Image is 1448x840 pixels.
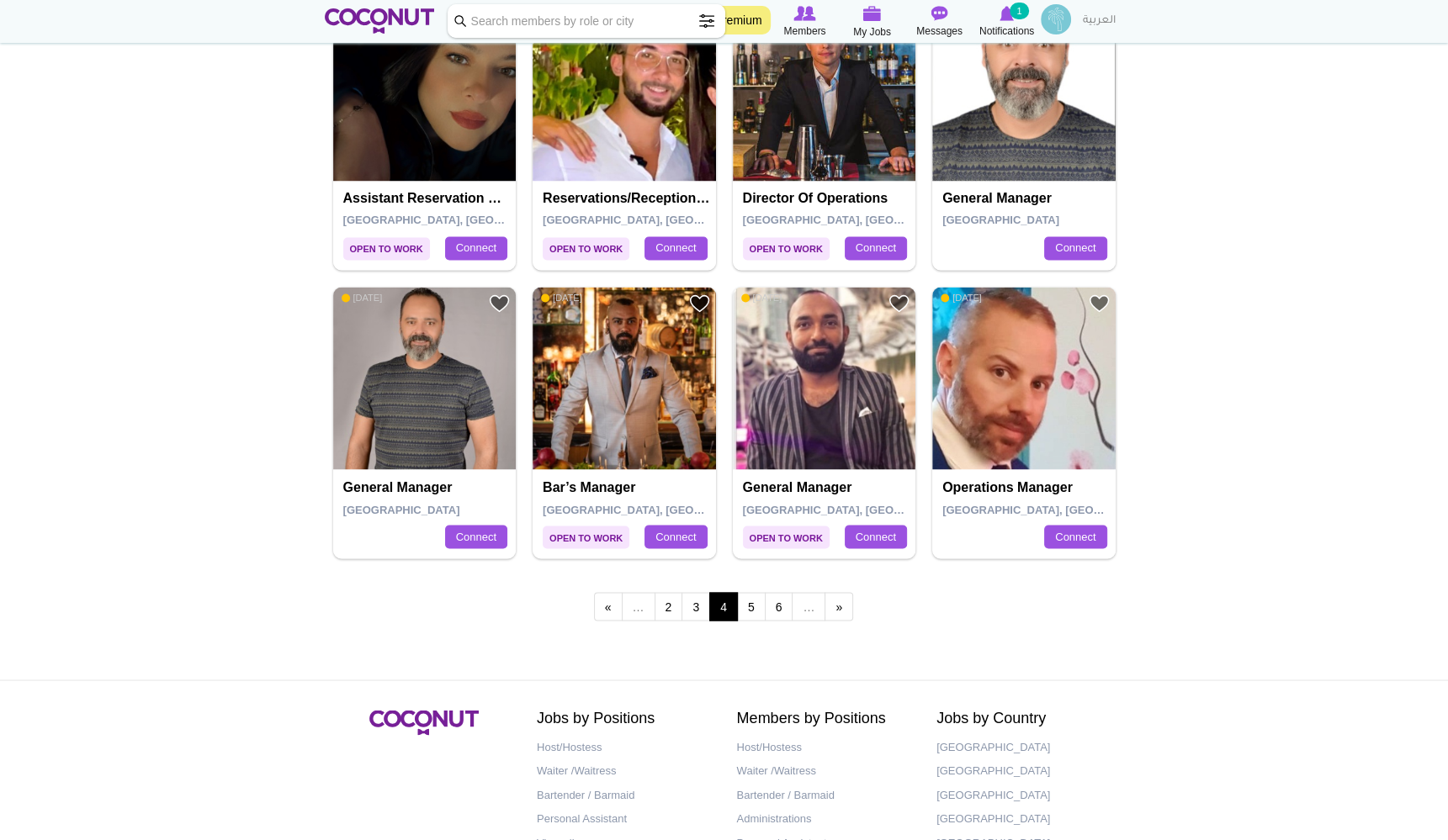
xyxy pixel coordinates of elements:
a: next › [825,592,853,621]
span: Open to Work [743,526,830,548]
a: Waiter /Waitress [737,758,912,783]
span: [DATE] [342,292,383,304]
a: Connect [445,525,507,548]
span: [DATE] [941,292,982,304]
a: Messages Messages [906,4,973,40]
h4: Director of Operations [743,191,910,206]
a: العربية [1074,4,1124,38]
a: 2 [655,592,683,621]
a: Connect [845,236,907,260]
a: Add to Favourites [689,293,710,314]
span: [GEOGRAPHIC_DATA], [GEOGRAPHIC_DATA] [543,214,782,226]
a: Host/Hostess [537,735,712,759]
a: Administrations [737,806,912,831]
span: [GEOGRAPHIC_DATA] [942,214,1059,226]
img: Browse Members [793,6,815,21]
a: Add to Favourites [1089,293,1110,314]
img: Coconut [369,710,479,735]
h4: Reservations/Reception and Guest Relations Manager [543,191,710,206]
a: 5 [737,592,766,621]
a: Go Premium [687,6,771,34]
a: Waiter /Waitress [537,758,712,783]
a: ‹ previous [594,592,623,621]
a: [GEOGRAPHIC_DATA] [936,758,1111,783]
span: … [622,592,655,621]
h2: Jobs by Positions [537,710,712,726]
a: Browse Members Members [772,4,839,40]
h4: General Manager [942,191,1110,206]
h4: General Manager [343,479,511,494]
span: Notifications [979,23,1034,40]
img: Messages [931,6,948,21]
a: My Jobs My Jobs [839,4,906,40]
input: Search members by role or city [448,4,725,38]
span: Open to Work [543,237,629,260]
span: [GEOGRAPHIC_DATA] [343,503,460,515]
span: [GEOGRAPHIC_DATA], [GEOGRAPHIC_DATA] [743,214,983,226]
a: [GEOGRAPHIC_DATA] [936,735,1111,759]
a: Personal Assistant [537,806,712,831]
span: Members [783,23,825,40]
span: Open to Work [343,237,430,260]
a: Host/Hostess [737,735,912,759]
span: [GEOGRAPHIC_DATA], [GEOGRAPHIC_DATA] [743,503,983,515]
span: … [792,592,825,621]
h4: Assistant Reservation Manager [343,191,511,206]
h2: Jobs by Country [936,710,1111,726]
h4: Bar’s Manager [543,479,710,494]
span: Open to Work [543,526,629,548]
a: Add to Favourites [489,293,510,314]
span: [GEOGRAPHIC_DATA], [GEOGRAPHIC_DATA] [543,503,782,515]
a: [GEOGRAPHIC_DATA] [936,783,1111,807]
a: Connect [1044,525,1106,548]
a: Connect [644,236,707,260]
a: Add to Favourites [888,293,910,314]
a: 3 [682,592,710,621]
span: [GEOGRAPHIC_DATA], [GEOGRAPHIC_DATA] [343,214,583,226]
a: [GEOGRAPHIC_DATA] [936,806,1111,831]
span: Open to Work [743,237,830,260]
a: Bartender / Barmaid [537,783,712,807]
a: Notifications Notifications 1 [973,4,1041,40]
img: My Jobs [863,6,882,21]
h2: Members by Positions [737,710,912,726]
span: Messages [916,23,963,40]
small: 1 [1010,3,1028,19]
h4: Operations manager [942,479,1110,494]
a: 6 [765,592,793,621]
img: Notifications [1000,6,1014,21]
a: Bartender / Barmaid [737,783,912,807]
span: [DATE] [741,292,782,304]
span: 4 [709,592,738,621]
h4: General Manager [743,479,910,494]
span: [GEOGRAPHIC_DATA], [GEOGRAPHIC_DATA] [942,503,1182,515]
a: Connect [845,525,907,548]
a: Connect [644,525,707,548]
span: [DATE] [541,292,582,304]
img: Home [325,8,435,34]
span: My Jobs [853,24,891,40]
a: Connect [445,236,507,260]
a: Connect [1044,236,1106,260]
